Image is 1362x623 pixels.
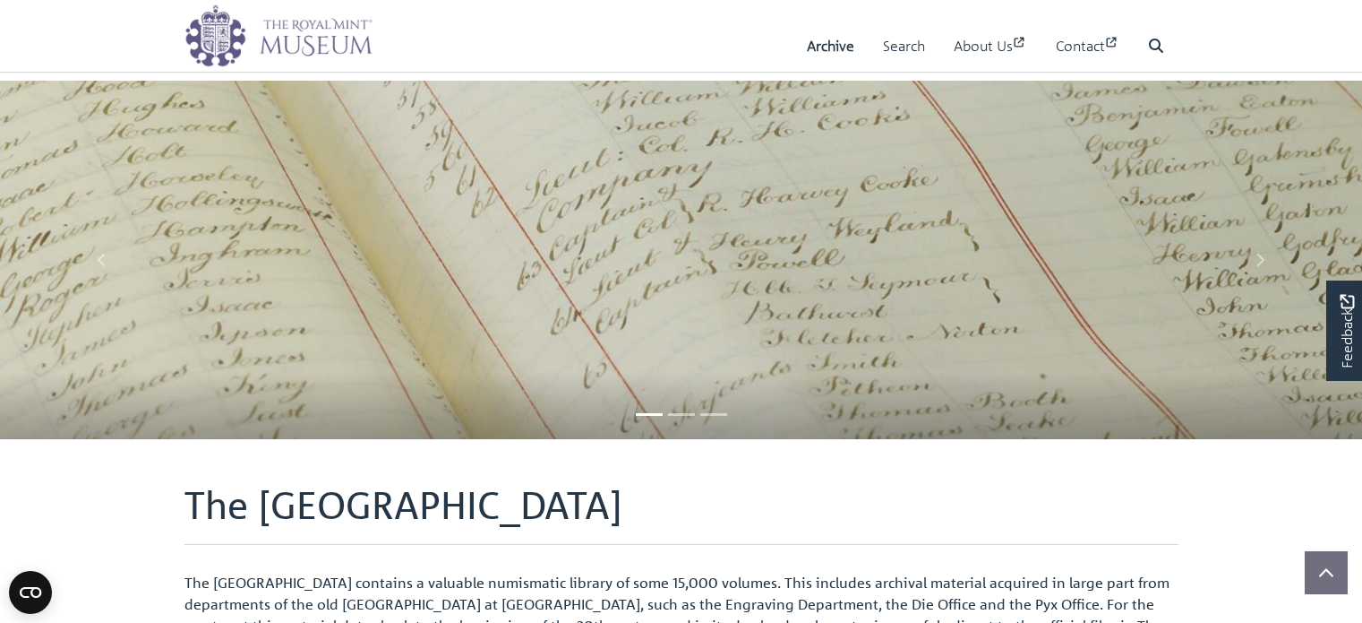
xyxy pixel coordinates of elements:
a: Archive [807,21,854,72]
a: About Us [954,21,1027,72]
h1: The [GEOGRAPHIC_DATA] [184,482,1178,545]
a: Search [883,21,925,72]
a: Contact [1056,21,1119,72]
img: logo_wide.png [184,4,373,67]
button: Open CMP widget [9,571,52,614]
a: Move to next slideshow image [1158,81,1362,439]
button: Scroll to top [1305,551,1348,594]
